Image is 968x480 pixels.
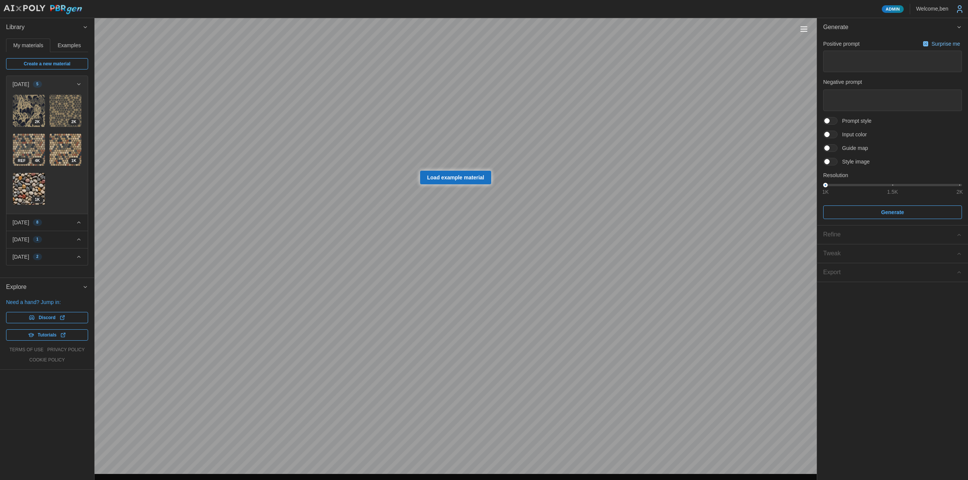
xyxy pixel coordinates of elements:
[13,43,43,48] span: My materials
[35,158,40,164] span: 4 K
[823,205,962,219] button: Generate
[817,244,968,263] button: Tweak
[932,40,962,48] p: Surprise me
[6,329,88,341] a: Tutorials
[838,117,872,125] span: Prompt style
[49,94,82,127] a: QCi17TOVhXxFJeKn2Cfk2K
[36,254,39,260] span: 2
[13,95,45,127] img: 1vXLSweGIcjDdiMKpgYm
[12,173,45,205] a: YxssYRIZkHV5myLvHj3a1K
[12,253,29,261] p: [DATE]
[921,39,962,49] button: Surprise me
[427,171,484,184] span: Load example material
[35,119,40,125] span: 2 K
[838,158,870,165] span: Style image
[24,59,70,69] span: Create a new material
[50,95,82,127] img: QCi17TOVhXxFJeKn2Cfk
[12,133,45,166] a: 3OH8dOOcLztmL0gIbVeh4KREF
[36,236,39,242] span: 1
[36,219,39,225] span: 8
[6,18,82,37] span: Library
[823,40,859,48] p: Positive prompt
[916,5,948,12] p: Welcome, ben
[6,278,82,296] span: Explore
[823,263,956,282] span: Export
[13,173,45,205] img: YxssYRIZkHV5myLvHj3a
[6,298,88,306] p: Need a hand? Jump in:
[817,18,968,37] button: Generate
[50,134,82,166] img: PivPJkOK2vv06AM9d33M
[71,119,76,125] span: 2 K
[881,206,904,219] span: Generate
[817,263,968,282] button: Export
[12,80,29,88] p: [DATE]
[6,76,88,93] button: [DATE]5
[799,24,809,34] button: Toggle viewport controls
[39,312,56,323] span: Discord
[823,78,962,86] p: Negative prompt
[838,144,868,152] span: Guide map
[3,5,82,15] img: AIxPoly PBRgen
[13,134,45,166] img: 3OH8dOOcLztmL0gIbVeh
[6,312,88,323] a: Discord
[71,158,76,164] span: 1 K
[823,230,956,239] div: Refine
[6,248,88,265] button: [DATE]2
[6,214,88,231] button: [DATE]8
[18,158,26,164] span: REF
[823,171,962,179] p: Resolution
[38,330,57,340] span: Tutorials
[838,131,867,138] span: Input color
[35,197,40,203] span: 1 K
[823,18,956,37] span: Generate
[817,37,968,225] div: Generate
[886,6,900,12] span: Admin
[6,231,88,248] button: [DATE]1
[9,347,43,353] a: terms of use
[817,225,968,244] button: Refine
[6,58,88,69] a: Create a new material
[49,133,82,166] a: PivPJkOK2vv06AM9d33M1K
[29,357,65,363] a: cookie policy
[420,171,492,184] a: Load example material
[36,81,39,87] span: 5
[12,94,45,127] a: 1vXLSweGIcjDdiMKpgYm2K
[12,236,29,243] p: [DATE]
[6,93,88,214] div: [DATE]5
[823,244,956,263] span: Tweak
[47,347,85,353] a: privacy policy
[12,219,29,226] p: [DATE]
[58,43,81,48] span: Examples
